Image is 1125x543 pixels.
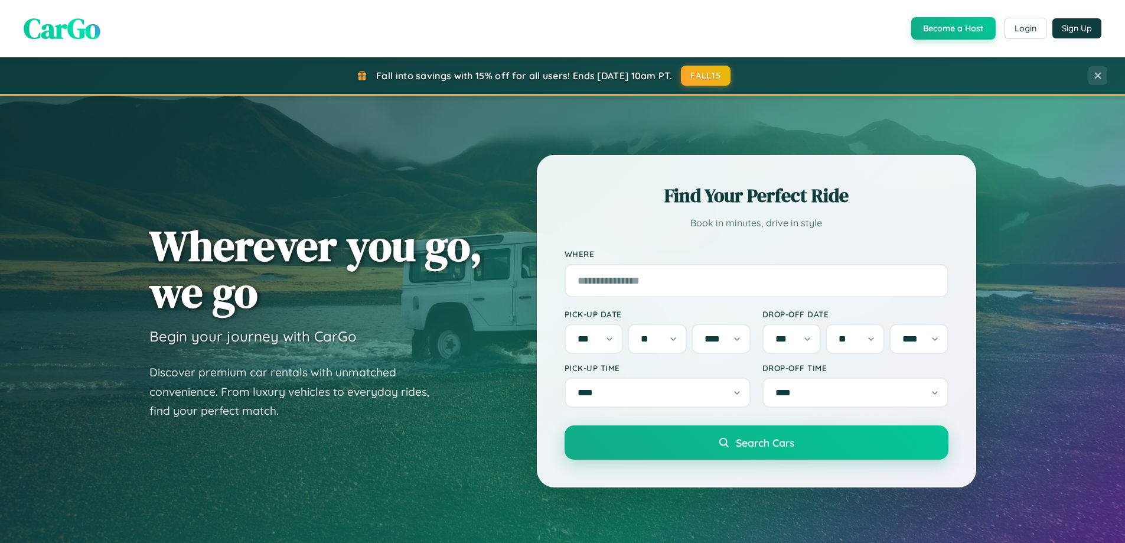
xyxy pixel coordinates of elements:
label: Drop-off Time [762,363,948,373]
label: Where [565,249,948,259]
button: Login [1005,18,1046,39]
span: Fall into savings with 15% off for all users! Ends [DATE] 10am PT. [376,70,672,82]
span: Search Cars [736,436,794,449]
p: Discover premium car rentals with unmatched convenience. From luxury vehicles to everyday rides, ... [149,363,445,421]
button: Sign Up [1052,18,1101,38]
button: Search Cars [565,425,948,460]
label: Drop-off Date [762,309,948,319]
h3: Begin your journey with CarGo [149,327,357,345]
label: Pick-up Date [565,309,751,319]
p: Book in minutes, drive in style [565,214,948,232]
button: FALL15 [681,66,731,86]
label: Pick-up Time [565,363,751,373]
button: Become a Host [911,17,996,40]
h2: Find Your Perfect Ride [565,183,948,209]
span: CarGo [24,9,100,48]
h1: Wherever you go, we go [149,222,482,316]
